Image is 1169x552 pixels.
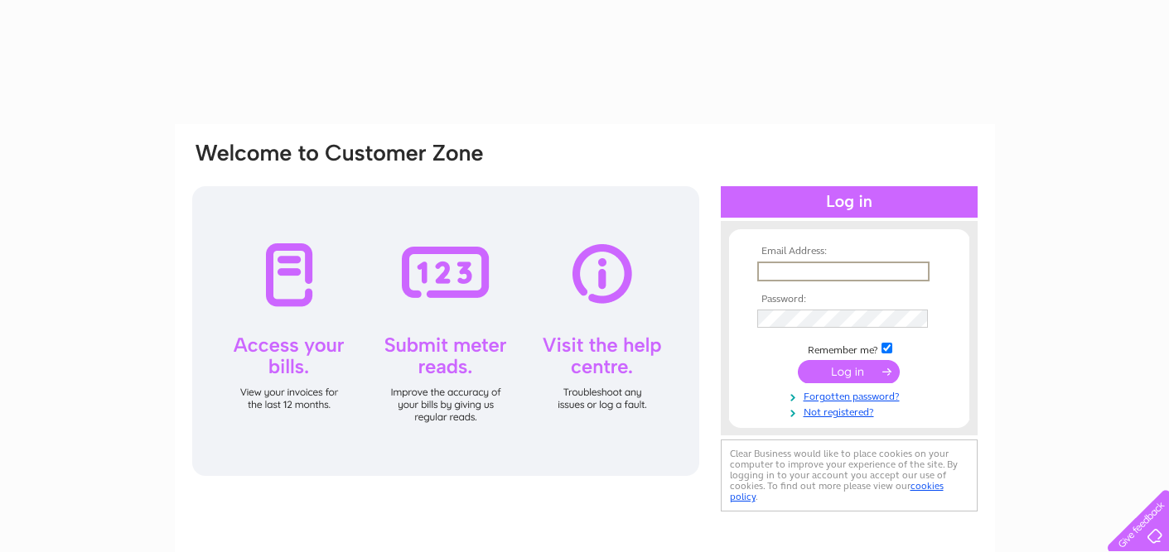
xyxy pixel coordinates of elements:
[753,294,945,305] th: Password:
[757,387,945,403] a: Forgotten password?
[721,439,978,511] div: Clear Business would like to place cookies on your computer to improve your experience of the sit...
[798,360,900,383] input: Submit
[730,480,944,502] a: cookies policy
[753,246,945,257] th: Email Address:
[753,340,945,357] td: Remember me?
[757,403,945,419] a: Not registered?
